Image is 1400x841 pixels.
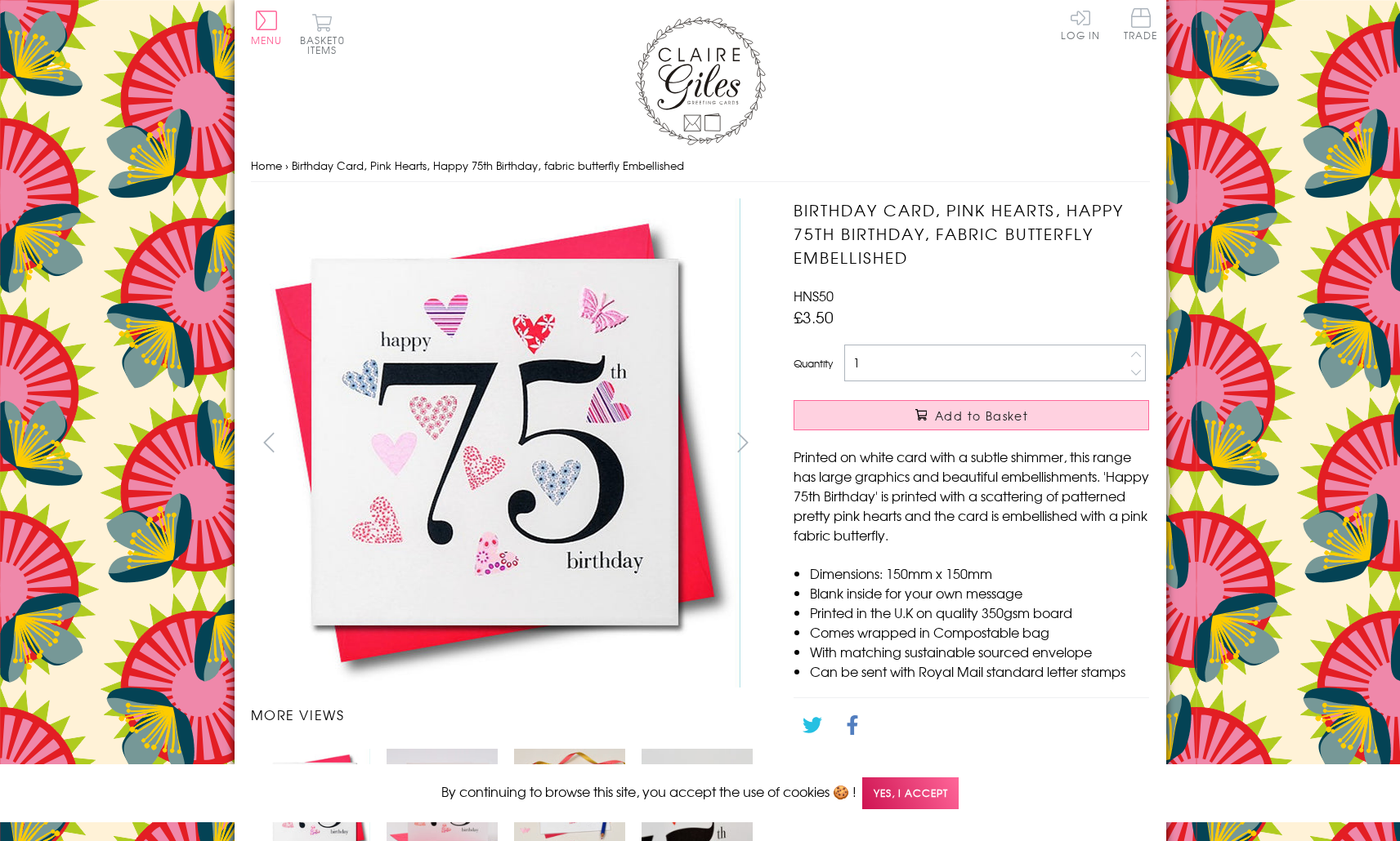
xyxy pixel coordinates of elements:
[285,158,288,173] span: ›
[635,16,766,145] img: Claire Giles Greetings Cards
[794,356,833,371] label: Quantity
[250,198,740,687] img: Birthday Card, Pink Hearts, Happy 75th Birthday, fabric butterfly Embellished
[724,424,761,461] button: next
[1124,8,1158,43] a: Trade
[810,603,1149,622] li: Printed in the U.K on quality 350gsm board
[1124,8,1158,40] span: Trade
[794,286,834,305] span: HNS50
[251,424,288,461] button: prev
[251,705,762,724] h3: More views
[810,622,1149,642] li: Comes wrapped in Compostable bag
[307,33,345,57] span: 0 items
[1061,8,1100,40] a: Log In
[935,407,1028,424] span: Add to Basket
[794,447,1149,545] p: Printed on white card with a subtle shimmer, this range has large graphics and beautiful embellis...
[810,563,1149,583] li: Dimensions: 150mm x 150mm
[251,149,1150,183] nav: breadcrumbs
[251,33,283,47] span: Menu
[300,13,345,55] button: Basket0 items
[810,661,1149,681] li: Can be sent with Royal Mail standard letter stamps
[794,305,834,328] span: £3.50
[862,777,959,809] span: Yes, I accept
[794,198,1149,269] h1: Birthday Card, Pink Hearts, Happy 75th Birthday, fabric butterfly Embellished
[810,642,1149,661] li: With matching sustainable sourced envelope
[810,583,1149,603] li: Blank inside for your own message
[292,158,684,173] span: Birthday Card, Pink Hearts, Happy 75th Birthday, fabric butterfly Embellished
[807,759,966,779] a: Go back to the collection
[251,158,282,173] a: Home
[794,400,1149,430] button: Add to Basket
[251,11,283,45] button: Menu
[761,198,1251,688] img: Birthday Card, Pink Hearts, Happy 75th Birthday, fabric butterfly Embellished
